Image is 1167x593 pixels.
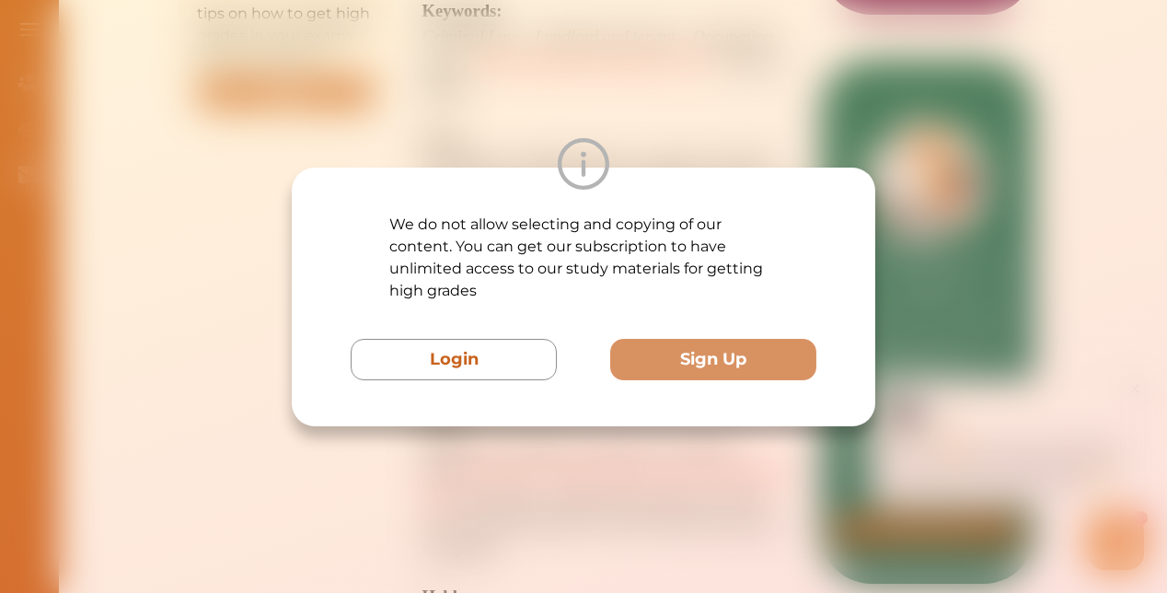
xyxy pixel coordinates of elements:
p: Hey there If you have any questions, I'm here to help! Just text back 'Hi' and choose from the fo... [161,63,405,117]
img: Nini [161,18,196,53]
div: Nini [207,30,228,49]
i: 1 [408,136,422,151]
span: 🌟 [367,99,384,117]
p: We do not allow selecting and copying of our content. You can get our subscription to have unlimi... [389,214,778,302]
span: 👋 [220,63,237,81]
button: Login [351,339,557,380]
button: Sign Up [610,339,816,380]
